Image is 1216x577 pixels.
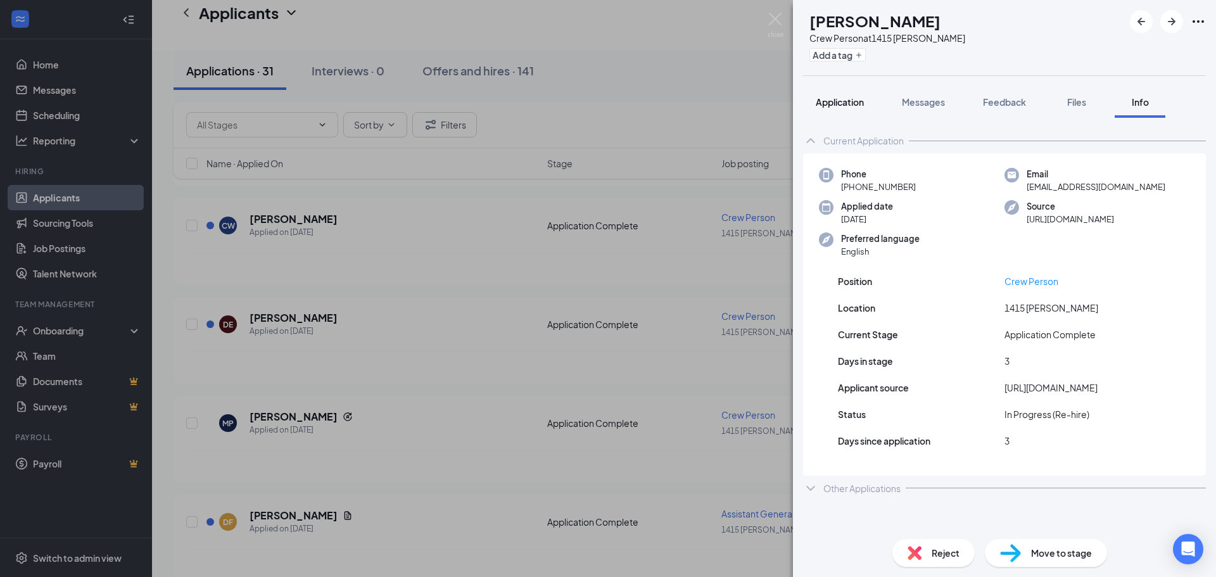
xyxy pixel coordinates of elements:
svg: ChevronDown [803,481,818,496]
span: English [841,245,920,258]
span: Phone [841,168,916,181]
span: Days since application [838,434,930,448]
span: Feedback [983,96,1026,108]
svg: ChevronUp [803,133,818,148]
span: 1415 [PERSON_NAME] [1004,301,1098,315]
span: Files [1067,96,1086,108]
h1: [PERSON_NAME] [809,10,940,32]
span: Messages [902,96,945,108]
div: Crew Person at 1415 [PERSON_NAME] [809,32,965,44]
span: 3 [1004,354,1010,368]
span: [URL][DOMAIN_NAME] [1027,213,1114,225]
span: Position [838,274,872,288]
svg: ArrowRight [1164,14,1179,29]
svg: Plus [855,51,863,59]
span: Preferred language [841,232,920,245]
span: Current Stage [838,327,898,341]
div: Current Application [823,134,904,147]
span: Applied date [841,200,893,213]
svg: ArrowLeftNew [1134,14,1149,29]
button: ArrowRight [1160,10,1183,33]
div: Other Applications [823,482,901,495]
span: Source [1027,200,1114,213]
span: Info [1132,96,1149,108]
span: [PHONE_NUMBER] [841,181,916,193]
span: Location [838,301,875,315]
div: Open Intercom Messenger [1173,534,1203,564]
span: Reject [932,546,959,560]
button: ArrowLeftNew [1130,10,1153,33]
span: Days in stage [838,354,893,368]
span: Application [816,96,864,108]
svg: Ellipses [1191,14,1206,29]
span: In Progress (Re-hire) [1004,407,1089,421]
a: Crew Person [1004,276,1058,287]
span: Application Complete [1004,327,1096,341]
button: PlusAdd a tag [809,48,866,61]
span: 3 [1004,434,1010,448]
span: [URL][DOMAIN_NAME] [1004,381,1098,395]
span: Email [1027,168,1165,181]
span: Move to stage [1031,546,1092,560]
span: Applicant source [838,381,909,395]
span: Status [838,407,866,421]
span: [DATE] [841,213,893,225]
span: [EMAIL_ADDRESS][DOMAIN_NAME] [1027,181,1165,193]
